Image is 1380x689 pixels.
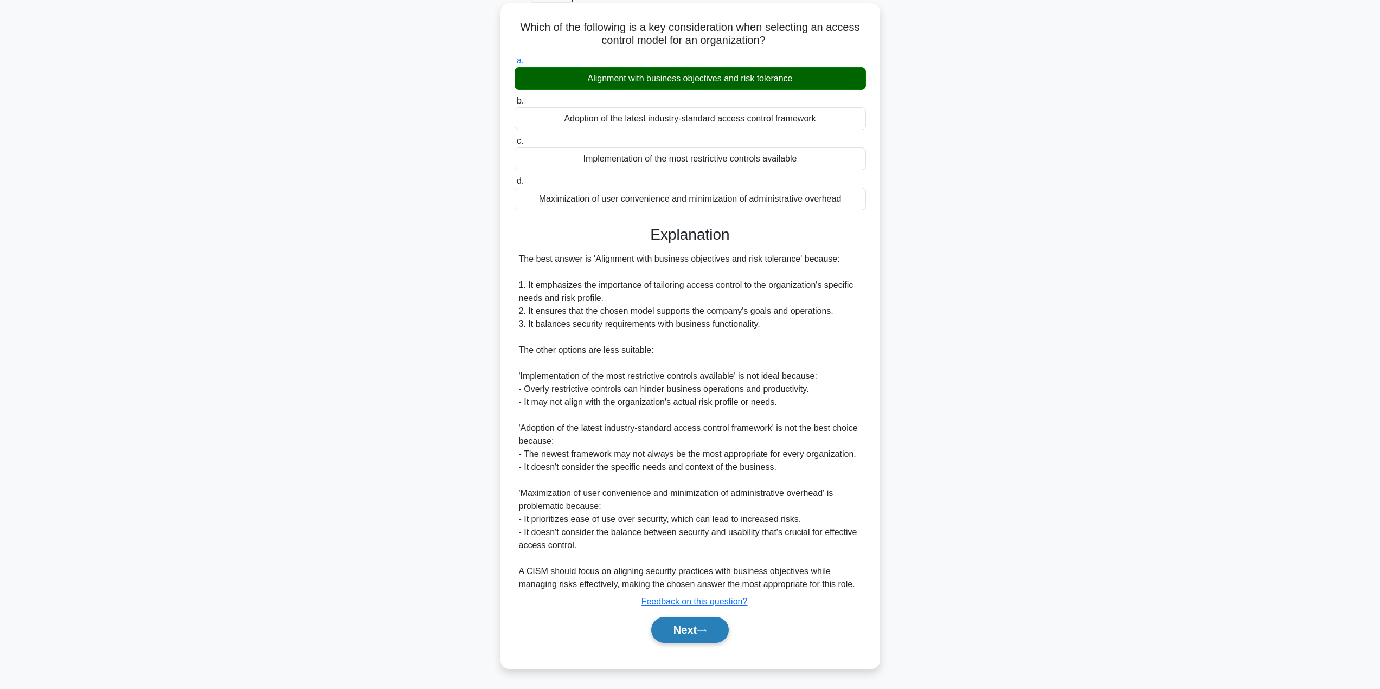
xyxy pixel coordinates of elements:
button: Next [651,617,729,643]
span: b. [517,96,524,105]
div: The best answer is 'Alignment with business objectives and risk tolerance' because: 1. It emphasi... [519,253,862,591]
h3: Explanation [521,226,859,244]
h5: Which of the following is a key consideration when selecting an access control model for an organ... [514,21,867,48]
div: Maximization of user convenience and minimization of administrative overhead [515,188,866,210]
div: Alignment with business objectives and risk tolerance [515,67,866,90]
div: Adoption of the latest industry-standard access control framework [515,107,866,130]
span: a. [517,56,524,65]
span: c. [517,136,523,145]
div: Implementation of the most restrictive controls available [515,147,866,170]
a: Feedback on this question? [641,597,748,606]
span: d. [517,176,524,185]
